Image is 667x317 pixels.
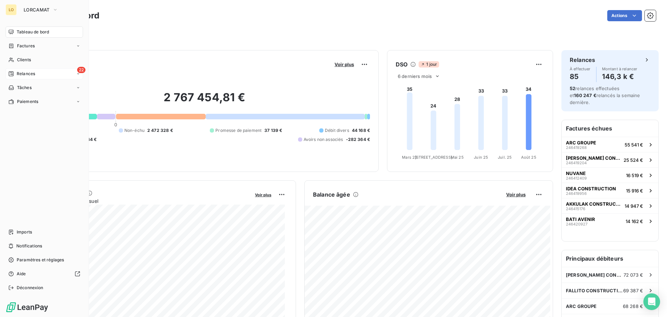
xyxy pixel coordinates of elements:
[625,203,643,209] span: 14 947 €
[474,155,488,160] tspan: Juin 25
[566,222,587,226] span: 246420927
[6,82,83,93] a: Tâches
[147,127,173,134] span: 2 472 328 €
[624,157,643,163] span: 25 524 €
[17,71,35,77] span: Relances
[521,155,536,160] tspan: Août 25
[504,191,528,198] button: Voir plus
[607,10,642,21] button: Actions
[402,155,417,160] tspan: Mars 25
[562,183,658,198] button: IDEA CONSTRUCTION24641995615 916 €
[506,192,526,197] span: Voir plus
[398,73,432,79] span: 6 derniers mois
[17,285,43,291] span: Déconnexion
[6,227,83,238] a: Imports
[6,268,83,279] a: Aide
[566,186,616,191] span: IDEA CONSTRUCTION
[346,136,370,143] span: -282 364 €
[562,250,658,267] h6: Principaux débiteurs
[352,127,370,134] span: 44 168 €
[566,171,586,176] span: NUVANE
[623,288,643,293] span: 69 387 €
[17,229,32,235] span: Imports
[17,271,26,277] span: Aide
[566,145,587,150] span: 246419268
[566,288,623,293] span: FALLITO CONSTRUCTIONS
[570,86,575,91] span: 52
[566,191,587,196] span: 246419956
[17,43,35,49] span: Factures
[624,272,643,278] span: 72 073 €
[335,62,354,67] span: Voir plus
[562,167,658,183] button: NUVANE24641240916 519 €
[566,161,587,165] span: 246419204
[39,90,370,111] h2: 2 767 454,81 €
[6,68,83,79] a: 22Relances
[6,54,83,65] a: Clients
[124,127,145,134] span: Non-échu
[415,155,452,160] tspan: [STREET_ADDRESS]
[304,136,343,143] span: Avoirs non associés
[39,197,250,205] span: Chiffre d'affaires mensuel
[562,120,658,137] h6: Factures échues
[498,155,512,160] tspan: Juil. 25
[253,191,273,198] button: Voir plus
[566,140,596,145] span: ARC GROUPE
[6,254,83,266] a: Paramètres et réglages
[570,71,591,82] h4: 85
[17,29,49,35] span: Tableau de bord
[566,303,597,309] span: ARC GROUPE
[215,127,262,134] span: Promesse de paiement
[566,176,587,180] span: 246412409
[562,152,658,167] button: [PERSON_NAME] CONSTRUCTION24641920425 524 €
[602,67,637,71] span: Montant à relancer
[566,201,622,207] span: AKKULAK CONSTRUCTION
[566,272,624,278] span: [PERSON_NAME] CONSTRUCTION
[24,7,50,13] span: LORCAMAT
[574,93,596,98] span: 160 247 €
[625,142,643,148] span: 55 541 €
[643,293,660,310] div: Open Intercom Messenger
[17,257,64,263] span: Paramètres et réglages
[6,26,83,38] a: Tableau de bord
[626,188,643,193] span: 15 916 €
[562,137,658,152] button: ARC GROUPE24641926855 541 €
[570,86,640,105] span: relances effectuées et relancés la semaine dernière.
[626,173,643,178] span: 16 519 €
[570,56,595,64] h6: Relances
[626,219,643,224] span: 14 162 €
[623,303,643,309] span: 68 268 €
[114,122,117,127] span: 0
[17,98,38,105] span: Paiements
[255,192,271,197] span: Voir plus
[602,71,637,82] h4: 146,3 k €
[17,57,31,63] span: Clients
[566,216,595,222] span: BATI AVENIR
[566,155,621,161] span: [PERSON_NAME] CONSTRUCTION
[16,243,42,249] span: Notifications
[264,127,282,134] span: 37 139 €
[6,302,49,313] img: Logo LeanPay
[562,213,658,229] button: BATI AVENIR24642092714 162 €
[6,40,83,51] a: Factures
[313,190,350,199] h6: Balance âgée
[419,61,439,68] span: 1 jour
[325,127,349,134] span: Débit divers
[6,4,17,15] div: LO
[566,207,585,211] span: 246415176
[6,96,83,107] a: Paiements
[332,61,356,68] button: Voir plus
[562,198,658,213] button: AKKULAK CONSTRUCTION24641517614 947 €
[396,60,407,69] h6: DSO
[451,155,464,160] tspan: Mai 25
[77,67,85,73] span: 22
[17,85,32,91] span: Tâches
[570,67,591,71] span: À effectuer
